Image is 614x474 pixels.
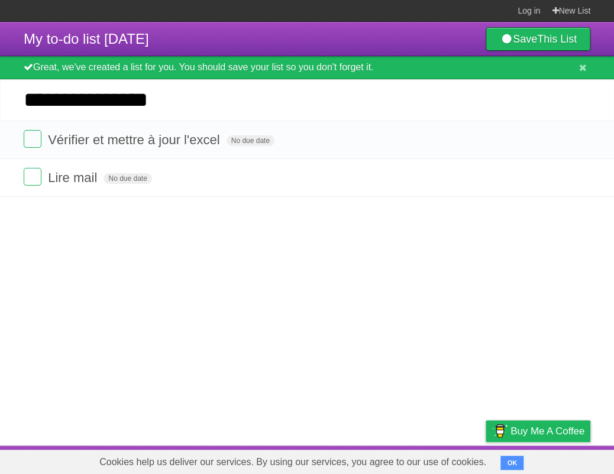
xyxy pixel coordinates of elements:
[88,450,498,474] span: Cookies help us deliver our services. By using our services, you agree to our use of cookies.
[48,170,100,185] span: Lire mail
[24,168,41,186] label: Done
[104,173,151,184] span: No due date
[510,421,584,441] span: Buy me a coffee
[516,449,590,471] a: Suggest a feature
[328,449,353,471] a: About
[537,33,577,45] b: This List
[367,449,415,471] a: Developers
[492,421,508,441] img: Buy me a coffee
[486,420,590,442] a: Buy me a coffee
[500,456,523,470] button: OK
[24,31,149,47] span: My to-do list [DATE]
[470,449,501,471] a: Privacy
[227,135,274,146] span: No due date
[24,130,41,148] label: Done
[486,27,590,51] a: SaveThis List
[430,449,456,471] a: Terms
[48,132,222,147] span: Vérifier et mettre à jour l'excel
